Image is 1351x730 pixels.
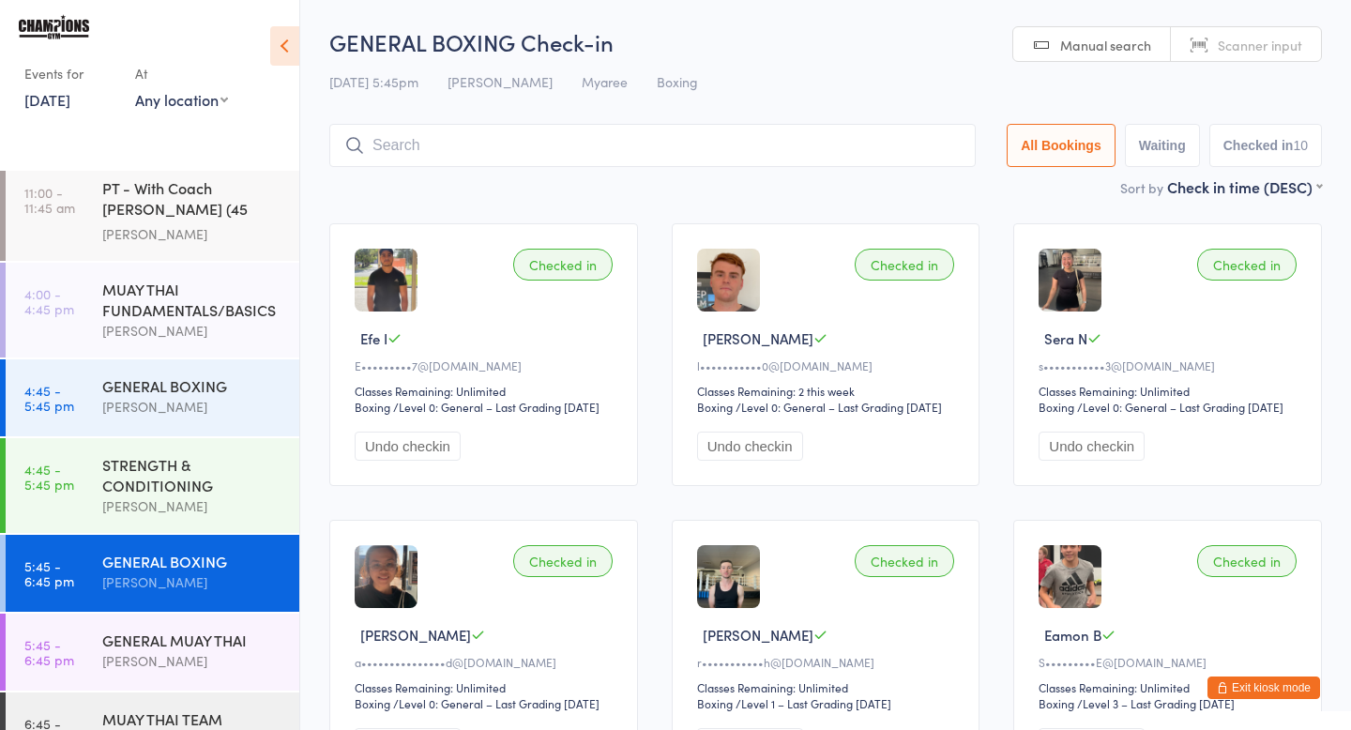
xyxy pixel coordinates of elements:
button: Checked in10 [1209,124,1322,167]
div: [PERSON_NAME] [102,650,283,672]
time: 4:00 - 4:45 pm [24,286,74,316]
img: image1692000343.png [1039,545,1101,608]
div: [PERSON_NAME] [102,223,283,245]
div: Classes Remaining: Unlimited [355,679,618,695]
button: All Bookings [1007,124,1116,167]
div: MUAY THAI FUNDAMENTALS/BASICS [102,279,283,320]
span: Myaree [582,72,628,91]
div: PT - With Coach [PERSON_NAME] (45 minutes) [102,177,283,223]
time: 4:45 - 5:45 pm [24,462,74,492]
div: E•••••••••7@[DOMAIN_NAME] [355,357,618,373]
label: Sort by [1120,178,1163,197]
a: 4:45 -5:45 pmSTRENGTH & CONDITIONING[PERSON_NAME] [6,438,299,533]
div: Check in time (DESC) [1167,176,1322,197]
div: [PERSON_NAME] [102,495,283,517]
div: [PERSON_NAME] [102,571,283,593]
div: Boxing [1039,399,1074,415]
div: STRENGTH & CONDITIONING [102,454,283,495]
div: GENERAL MUAY THAI [102,630,283,650]
img: image1731487837.png [1039,249,1101,312]
button: Exit kiosk mode [1207,677,1320,699]
div: GENERAL BOXING [102,551,283,571]
button: Undo checkin [697,432,803,461]
div: [PERSON_NAME] [102,396,283,418]
span: Sera N [1044,328,1087,348]
span: Efe I [360,328,387,348]
img: image1719028136.png [355,249,417,312]
div: Checked in [513,545,613,577]
div: Checked in [513,249,613,281]
span: Eamon B [1044,625,1101,645]
div: Any location [135,89,228,110]
h2: GENERAL BOXING Check-in [329,26,1322,57]
div: Boxing [355,695,390,711]
span: Scanner input [1218,36,1302,54]
a: 4:45 -5:45 pmGENERAL BOXING[PERSON_NAME] [6,359,299,436]
img: image1692180781.png [697,249,760,312]
a: 11:00 -11:45 amPT - With Coach [PERSON_NAME] (45 minutes)[PERSON_NAME] [6,161,299,261]
input: Search [329,124,976,167]
time: 5:45 - 6:45 pm [24,558,74,588]
div: Classes Remaining: 2 this week [697,383,961,399]
a: [DATE] [24,89,70,110]
div: Boxing [697,695,733,711]
a: 4:00 -4:45 pmMUAY THAI FUNDAMENTALS/BASICS[PERSON_NAME] [6,263,299,357]
div: Checked in [1197,545,1297,577]
button: Waiting [1125,124,1200,167]
span: [PERSON_NAME] [703,625,813,645]
div: GENERAL BOXING [102,375,283,396]
span: / Level 0: General – Last Grading [DATE] [393,399,600,415]
div: Boxing [1039,695,1074,711]
span: / Level 0: General – Last Grading [DATE] [393,695,600,711]
div: Checked in [855,249,954,281]
div: s•••••••••••3@[DOMAIN_NAME] [1039,357,1302,373]
time: 4:45 - 5:45 pm [24,383,74,413]
div: Events for [24,58,116,89]
span: Manual search [1060,36,1151,54]
div: Checked in [1197,249,1297,281]
span: / Level 1 – Last Grading [DATE] [736,695,891,711]
button: Undo checkin [355,432,461,461]
div: a•••••••••••••••d@[DOMAIN_NAME] [355,654,618,670]
div: At [135,58,228,89]
a: 5:45 -6:45 pmGENERAL MUAY THAI[PERSON_NAME] [6,614,299,691]
span: [PERSON_NAME] [360,625,471,645]
div: Checked in [855,545,954,577]
div: Classes Remaining: Unlimited [1039,679,1302,695]
span: [PERSON_NAME] [448,72,553,91]
span: [DATE] 5:45pm [329,72,418,91]
img: image1736982114.png [697,545,760,608]
span: / Level 0: General – Last Grading [DATE] [736,399,942,415]
time: 5:45 - 6:45 pm [24,637,74,667]
img: image1737169642.png [355,545,417,608]
a: 5:45 -6:45 pmGENERAL BOXING[PERSON_NAME] [6,535,299,612]
div: Classes Remaining: Unlimited [697,679,961,695]
button: Undo checkin [1039,432,1145,461]
div: S•••••••••E@[DOMAIN_NAME] [1039,654,1302,670]
div: 10 [1293,138,1308,153]
span: / Level 0: General – Last Grading [DATE] [1077,399,1283,415]
span: / Level 3 – Last Grading [DATE] [1077,695,1235,711]
div: Classes Remaining: Unlimited [1039,383,1302,399]
span: [PERSON_NAME] [703,328,813,348]
div: Classes Remaining: Unlimited [355,383,618,399]
div: Boxing [355,399,390,415]
div: [PERSON_NAME] [102,320,283,342]
div: r•••••••••••h@[DOMAIN_NAME] [697,654,961,670]
div: Boxing [697,399,733,415]
time: 11:00 - 11:45 am [24,185,75,215]
img: Champions Gym Myaree [19,14,89,39]
div: l•••••••••••0@[DOMAIN_NAME] [697,357,961,373]
span: Boxing [657,72,698,91]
